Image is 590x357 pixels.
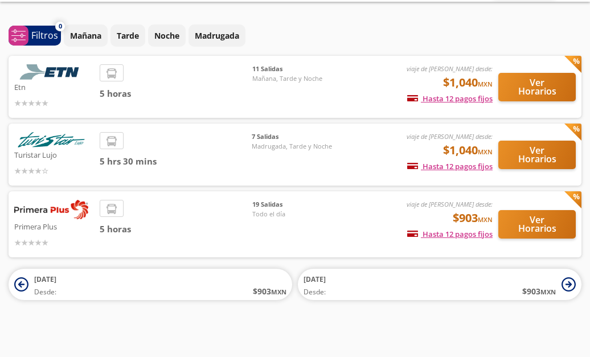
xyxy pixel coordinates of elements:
[14,200,88,219] img: Primera Plus
[407,93,493,104] span: Hasta 12 pagos fijos
[252,74,332,84] span: Mañana, Tarde y Noche
[522,285,556,297] span: $ 903
[407,161,493,171] span: Hasta 12 pagos fijos
[100,155,252,168] span: 5 hrs 30 mins
[14,219,94,233] p: Primera Plus
[252,132,332,142] span: 7 Salidas
[407,200,493,208] em: viaje de [PERSON_NAME] desde:
[253,285,286,297] span: $ 903
[59,22,62,31] span: 0
[304,274,326,284] span: [DATE]
[14,147,94,161] p: Turistar Lujo
[14,80,94,93] p: Etn
[31,28,58,42] p: Filtros
[498,73,576,101] button: Ver Horarios
[9,269,292,300] button: [DATE]Desde:$903MXN
[498,210,576,239] button: Ver Horarios
[304,287,326,297] span: Desde:
[117,30,139,42] p: Tarde
[34,287,56,297] span: Desde:
[154,30,179,42] p: Noche
[540,288,556,296] small: MXN
[478,147,493,156] small: MXN
[271,288,286,296] small: MXN
[252,200,332,210] span: 19 Salidas
[298,269,581,300] button: [DATE]Desde:$903MXN
[252,210,332,219] span: Todo el día
[443,74,493,91] span: $1,040
[453,210,493,227] span: $903
[407,229,493,239] span: Hasta 12 pagos fijos
[443,142,493,159] span: $1,040
[110,24,145,47] button: Tarde
[407,132,493,141] em: viaje de [PERSON_NAME] desde:
[498,141,576,169] button: Ver Horarios
[14,64,88,80] img: Etn
[478,215,493,224] small: MXN
[252,64,332,74] span: 11 Salidas
[407,64,493,73] em: viaje de [PERSON_NAME] desde:
[478,80,493,88] small: MXN
[195,30,239,42] p: Madrugada
[148,24,186,47] button: Noche
[100,87,252,100] span: 5 horas
[189,24,245,47] button: Madrugada
[252,142,332,151] span: Madrugada, Tarde y Noche
[64,24,108,47] button: Mañana
[9,26,61,46] button: 0Filtros
[70,30,101,42] p: Mañana
[34,274,56,284] span: [DATE]
[14,132,88,147] img: Turistar Lujo
[100,223,252,236] span: 5 horas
